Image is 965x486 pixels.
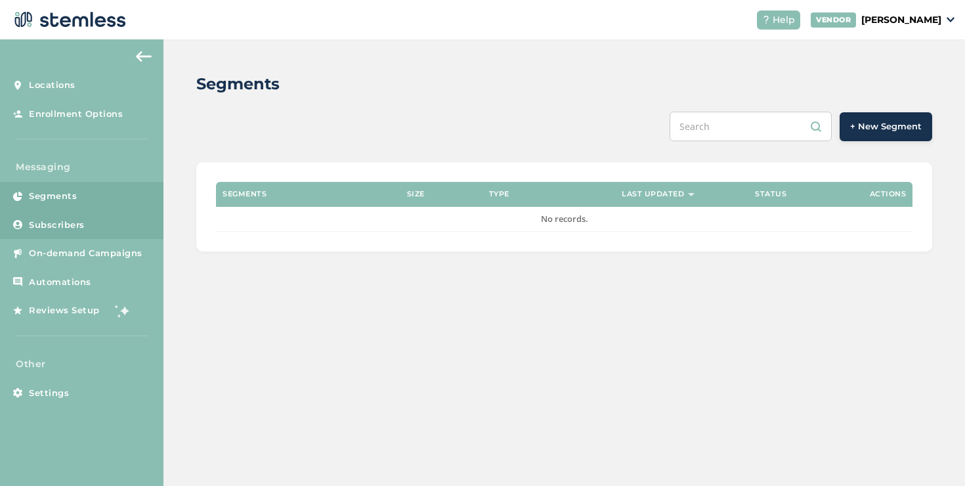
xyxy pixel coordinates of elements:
[29,276,91,289] span: Automations
[688,193,695,196] img: icon-sort-1e1d7615.svg
[489,190,509,198] label: Type
[196,72,280,96] h2: Segments
[29,219,85,232] span: Subscribers
[811,12,856,28] div: VENDOR
[29,108,123,121] span: Enrollment Options
[541,213,588,225] span: No records.
[29,79,75,92] span: Locations
[29,190,77,203] span: Segments
[840,112,932,141] button: + New Segment
[773,13,795,27] span: Help
[29,247,142,260] span: On-demand Campaigns
[622,190,684,198] label: Last Updated
[850,120,922,133] span: + New Segment
[899,423,965,486] iframe: Chat Widget
[861,13,941,27] p: [PERSON_NAME]
[814,182,912,207] th: Actions
[29,304,100,317] span: Reviews Setup
[110,298,136,324] img: glitter-stars-b7820f95.gif
[947,17,954,22] img: icon_down-arrow-small-66adaf34.svg
[29,387,69,400] span: Settings
[762,16,770,24] img: icon-help-white-03924b79.svg
[755,190,786,198] label: Status
[670,112,832,141] input: Search
[11,7,126,33] img: logo-dark-0685b13c.svg
[223,190,267,198] label: Segments
[136,51,152,62] img: icon-arrow-back-accent-c549486e.svg
[407,190,425,198] label: Size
